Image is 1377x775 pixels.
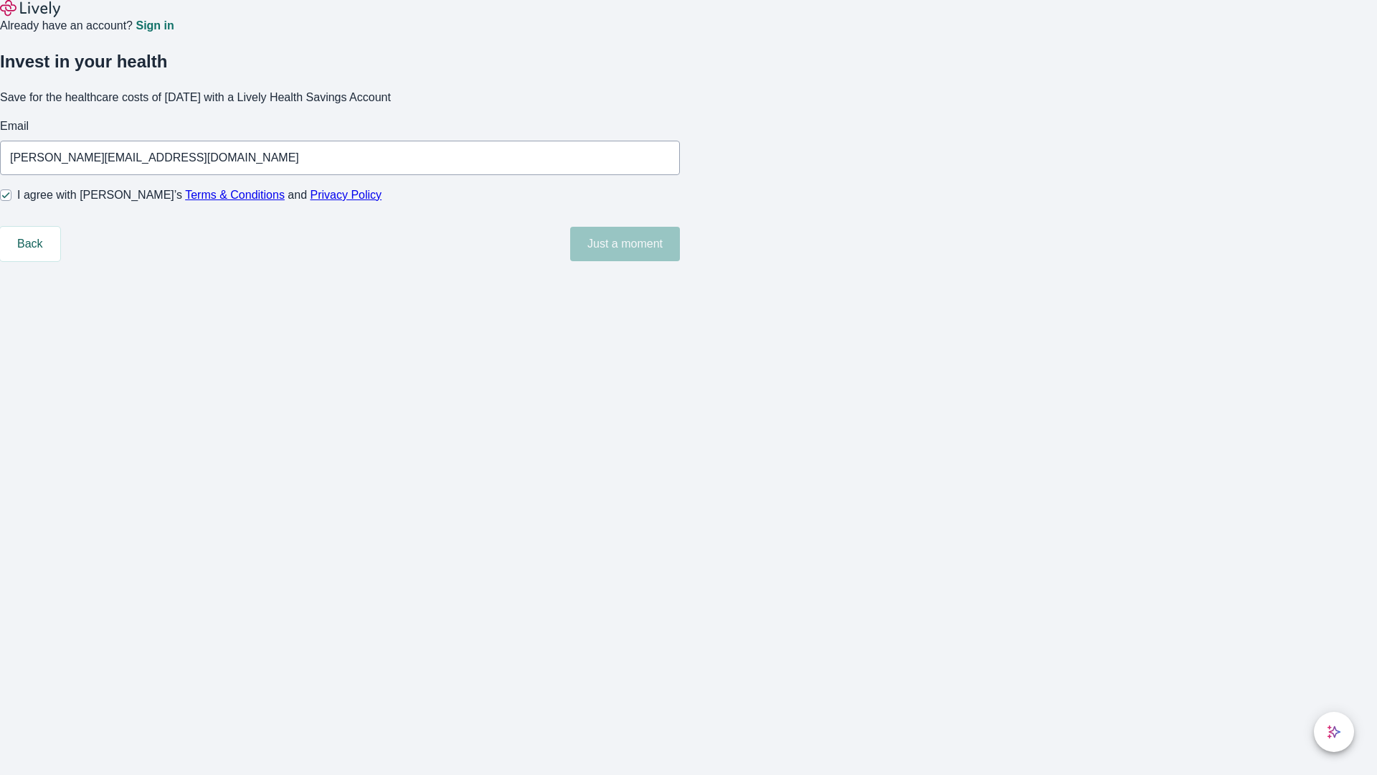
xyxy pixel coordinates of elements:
[311,189,382,201] a: Privacy Policy
[17,187,382,204] span: I agree with [PERSON_NAME]’s and
[1327,725,1341,739] svg: Lively AI Assistant
[136,20,174,32] a: Sign in
[1314,712,1354,752] button: chat
[185,189,285,201] a: Terms & Conditions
